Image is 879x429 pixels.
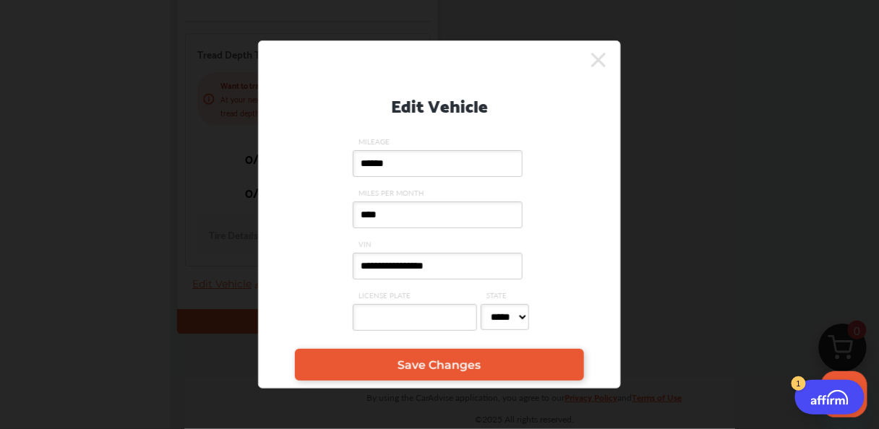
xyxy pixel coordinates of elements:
span: MILES PER MONTH [353,188,526,198]
input: VIN [353,253,523,279]
a: Save Changes [295,349,584,381]
span: LICENSE PLATE [353,290,481,300]
p: Edit Vehicle [391,90,488,119]
span: Save Changes [398,358,481,372]
span: MILEAGE [353,136,526,147]
input: MILEAGE [353,150,523,177]
input: MILES PER MONTH [353,201,523,228]
input: LICENSE PLATE [353,304,477,331]
select: STATE [481,304,529,330]
span: STATE [481,290,533,300]
iframe: Button to launch messaging window [821,371,867,417]
span: VIN [353,239,526,249]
